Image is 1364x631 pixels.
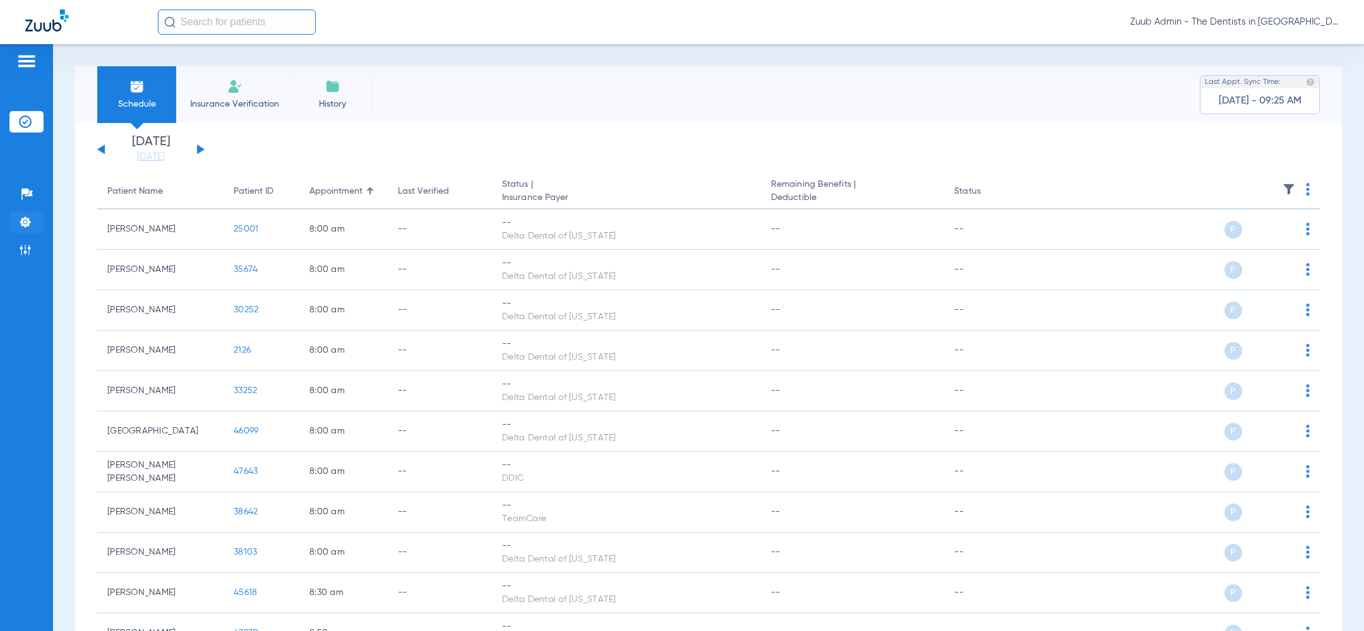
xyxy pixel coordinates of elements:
td: -- [944,533,1029,573]
span: 33252 [234,386,257,395]
td: 8:00 AM [299,250,388,290]
div: -- [502,418,751,432]
td: [GEOGRAPHIC_DATA] [97,411,224,452]
div: Delta Dental of [US_STATE] [502,310,751,324]
td: [PERSON_NAME] [97,533,224,573]
div: Delta Dental of [US_STATE] [502,432,751,445]
td: -- [388,533,492,573]
img: filter.svg [1283,183,1295,196]
div: Delta Dental of [US_STATE] [502,391,751,404]
span: 46099 [234,427,258,435]
span: -- [771,548,781,557]
span: 35674 [234,265,258,274]
a: [DATE] [113,151,189,163]
img: group-dot-blue.svg [1306,223,1310,235]
span: -- [771,507,781,516]
span: Insurance Payer [502,191,751,204]
div: -- [502,338,751,351]
span: P [1224,221,1242,239]
td: -- [388,290,492,331]
span: P [1224,463,1242,481]
div: DDIC [502,472,751,485]
div: Appointment [309,185,362,198]
td: -- [944,411,1029,452]
span: 47643 [234,467,258,476]
span: P [1224,382,1242,400]
td: -- [944,209,1029,250]
img: group-dot-blue.svg [1306,263,1310,276]
img: Search Icon [164,16,176,28]
span: Schedule [107,98,167,110]
img: group-dot-blue.svg [1306,505,1310,518]
span: 45618 [234,588,257,597]
span: -- [771,265,781,274]
img: hamburger-icon [16,54,37,69]
td: -- [944,250,1029,290]
img: group-dot-blue.svg [1306,425,1310,437]
td: 8:00 AM [299,533,388,573]
div: -- [502,499,751,512]
td: [PERSON_NAME] [PERSON_NAME] [97,452,224,492]
td: -- [388,452,492,492]
td: 8:30 AM [299,573,388,613]
td: -- [388,250,492,290]
td: [PERSON_NAME] [97,209,224,250]
td: -- [944,492,1029,533]
td: [PERSON_NAME] [97,290,224,331]
span: 38642 [234,507,258,516]
span: -- [771,225,781,233]
img: Schedule [129,79,145,94]
span: [DATE] - 09:25 AM [1219,95,1301,107]
img: group-dot-blue.svg [1306,465,1310,478]
div: Delta Dental of [US_STATE] [502,351,751,364]
td: -- [944,371,1029,411]
td: 8:00 AM [299,371,388,411]
div: Last Verified [398,185,449,198]
li: [DATE] [113,136,189,163]
img: group-dot-blue.svg [1306,344,1310,357]
span: 2126 [234,346,251,355]
span: 38103 [234,548,257,557]
td: -- [388,371,492,411]
div: -- [502,297,751,310]
span: Zuub Admin - The Dentists in [GEOGRAPHIC_DATA] [1130,16,1339,28]
div: Appointment [309,185,378,198]
img: group-dot-blue.svg [1306,304,1310,316]
div: Delta Dental of [US_STATE] [502,230,751,243]
span: P [1224,302,1242,319]
span: P [1224,584,1242,602]
div: TeamCare [502,512,751,526]
td: [PERSON_NAME] [97,492,224,533]
div: Delta Dental of [US_STATE] [502,593,751,606]
input: Search for patients [158,9,316,35]
img: Zuub Logo [25,9,69,32]
div: Delta Dental of [US_STATE] [502,270,751,283]
img: Manual Insurance Verification [227,79,242,94]
td: [PERSON_NAME] [97,250,224,290]
td: [PERSON_NAME] [97,573,224,613]
td: [PERSON_NAME] [97,331,224,371]
td: 8:00 AM [299,331,388,371]
img: group-dot-blue.svg [1306,546,1310,558]
div: -- [502,580,751,593]
td: -- [388,209,492,250]
img: group-dot-blue.svg [1306,586,1310,599]
span: Deductible [771,191,934,204]
img: group-dot-blue.svg [1306,384,1310,397]
span: -- [771,427,781,435]
span: 25001 [234,225,258,233]
span: P [1224,544,1242,562]
td: -- [388,573,492,613]
div: -- [502,257,751,270]
div: Patient Name [107,185,163,198]
span: P [1224,342,1242,360]
th: Remaining Benefits | [761,174,944,209]
th: Status | [492,174,761,209]
td: -- [388,331,492,371]
span: P [1224,504,1242,521]
span: -- [771,588,781,597]
div: Patient Name [107,185,213,198]
td: 8:00 AM [299,452,388,492]
span: P [1224,261,1242,279]
img: History [325,79,340,94]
